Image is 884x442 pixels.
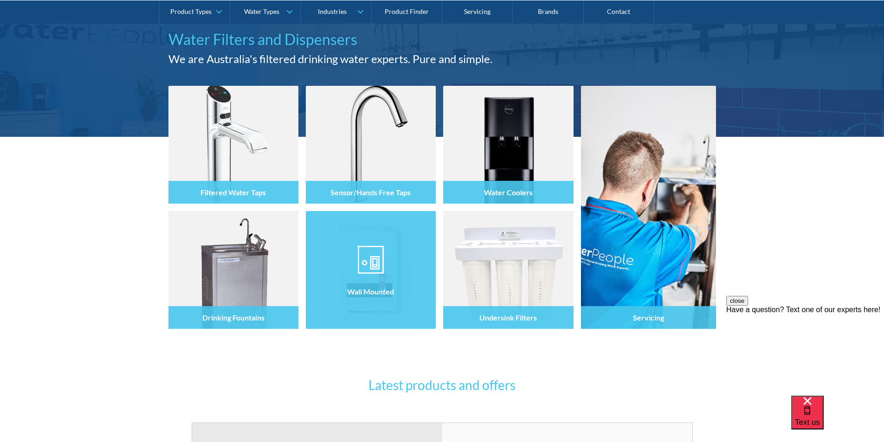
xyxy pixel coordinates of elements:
h4: Filtered Water Taps [200,188,266,197]
iframe: podium webchat widget prompt [726,296,884,407]
a: Servicing [581,86,716,329]
h4: Undersink Filters [479,313,537,322]
img: Undersink Filters [443,211,573,329]
h4: Servicing [633,313,664,322]
h4: Sensor/Hands Free Taps [330,188,411,197]
div: Water Types [244,7,279,15]
div: Industries [318,7,347,15]
h3: Latest products and offers [261,375,623,395]
img: Wall Mounted [306,211,436,329]
img: Drinking Fountains [168,211,298,329]
iframe: podium webchat widget bubble [791,396,884,442]
img: Water Coolers [443,86,573,204]
img: Sensor/Hands Free Taps [306,86,436,204]
h4: Water Coolers [484,188,533,197]
h4: Drinking Fountains [202,313,265,322]
img: Filtered Water Taps [168,86,298,204]
h4: Wall Mounted [347,287,394,296]
div: Product Types [170,7,212,15]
